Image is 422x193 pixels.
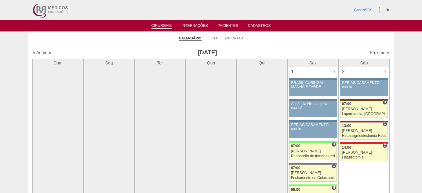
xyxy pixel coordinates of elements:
div: Key: Aviso [289,120,337,122]
div: Ausência Nicolas pela manhã [291,102,335,110]
a: H 07:00 [PERSON_NAME] Laparotomia, [GEOGRAPHIC_DATA], Drenagem, Bridas [340,101,388,118]
span: Consultório [383,122,387,126]
div: [PERSON_NAME] [291,149,335,153]
div: Ressecção de tumor parede abdominal pélvica [291,154,335,158]
a: C 07:00 [PERSON_NAME] Fechamento de Colostomia ou Enterostomia [289,165,337,182]
th: Seg [84,59,135,67]
div: [PERSON_NAME] [342,151,386,155]
a: Calendário [179,36,201,41]
a: C 14:00 [PERSON_NAME] Fistulectomia [340,144,388,161]
div: BRASIL CURINGA/ MANHÃ E TARDE [291,81,335,89]
span: 07:00 [342,102,351,106]
th: Qui [237,59,288,67]
a: Pacientes [218,24,238,30]
a: FÉRIAS/CASAMENTO murilo [289,122,337,138]
div: Key: Santa Catarina [289,163,337,165]
div: + [332,67,337,75]
span: Consultório [332,164,336,169]
span: Hospital [332,185,336,190]
a: Próximo » [370,50,389,55]
span: 13:00 [342,124,351,128]
div: FÉRIAS/CASAMENTO murilo [342,81,386,89]
div: Key: Aviso [289,99,337,101]
span: 09:00 [291,188,300,192]
th: Ter [135,59,186,67]
a: GastroSCS [354,8,373,12]
a: Cirurgias [151,24,172,29]
a: Internações [181,24,208,30]
div: Key: Aviso [340,78,388,80]
div: 1 [288,67,297,76]
div: FÉRIAS/CASAMENTO murilo [291,123,335,131]
span: Hospital [383,100,387,105]
div: Key: Assunção [340,142,388,144]
th: Dom [33,59,84,67]
a: Lista [209,36,218,40]
span: 07:00 [291,144,300,148]
span: 07:00 [291,166,300,170]
div: Fistulectomia [342,155,386,159]
span: Consultório [383,143,387,148]
div: Key: Sírio Libanês [340,121,388,122]
a: H 07:00 [PERSON_NAME] Ressecção de tumor parede abdominal pélvica [289,143,337,160]
div: [PERSON_NAME] [342,107,386,111]
div: Retossigmoidectomia Robótica [342,134,386,138]
a: BRASIL CURINGA/ MANHÃ E TARDE [289,80,337,96]
div: Laparotomia, [GEOGRAPHIC_DATA], Drenagem, Bridas [342,112,386,116]
a: Ausência Nicolas pela manhã [289,101,337,117]
div: Key: Aviso [289,78,337,80]
th: Sex [288,59,339,67]
a: FÉRIAS/CASAMENTO murilo [340,80,388,96]
div: Fechamento de Colostomia ou Enterostomia [291,176,335,180]
div: [PERSON_NAME] [291,171,335,175]
th: Sáb [339,59,390,67]
div: Key: Santa Joana [340,99,388,101]
a: Exportar [225,36,243,40]
h3: [DATE] [118,48,296,57]
i: Sair [386,8,389,12]
th: Qua [186,59,237,67]
div: Key: Brasil [289,141,337,143]
div: [PERSON_NAME] [342,129,386,133]
div: + [383,67,388,75]
a: Cadastros [248,24,271,30]
span: 14:00 [342,145,351,150]
span: Hospital [332,142,336,147]
a: C 13:00 [PERSON_NAME] Retossigmoidectomia Robótica [340,122,388,140]
div: Key: Brasil [289,184,337,186]
div: 2 [339,67,348,76]
a: « Anterior [33,50,51,55]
